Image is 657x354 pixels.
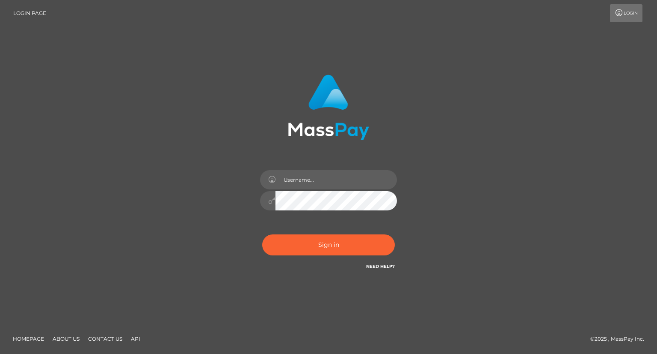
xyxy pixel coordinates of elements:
div: © 2025 , MassPay Inc. [590,334,651,344]
a: Need Help? [366,264,395,269]
a: Contact Us [85,332,126,345]
a: Login [610,4,642,22]
button: Sign in [262,234,395,255]
a: Login Page [13,4,46,22]
a: API [127,332,144,345]
a: About Us [49,332,83,345]
img: MassPay Login [288,75,369,140]
input: Username... [275,170,397,189]
a: Homepage [9,332,47,345]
